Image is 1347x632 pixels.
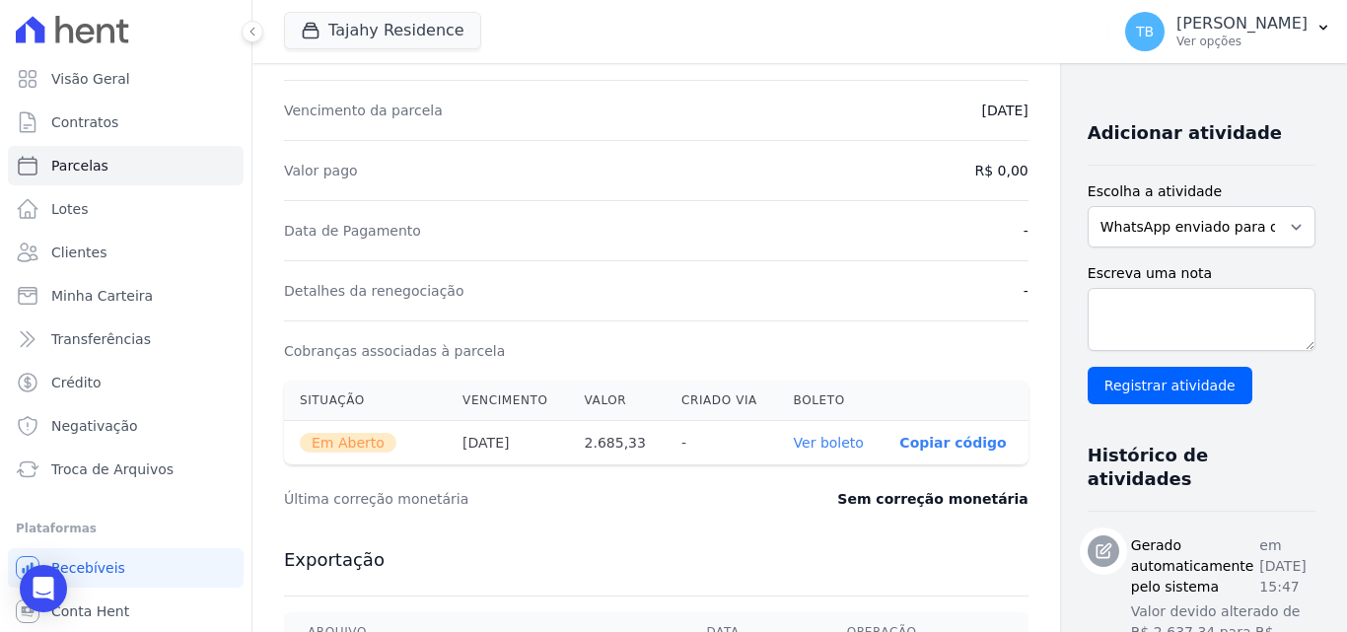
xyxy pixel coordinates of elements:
[899,435,1006,451] button: Copiar código
[666,381,778,421] th: Criado via
[51,286,153,306] span: Minha Carteira
[447,421,568,465] th: [DATE]
[1176,34,1308,49] p: Ver opções
[8,59,244,99] a: Visão Geral
[8,548,244,588] a: Recebíveis
[284,281,464,301] dt: Detalhes da renegociação
[1088,367,1252,404] input: Registrar atividade
[51,156,108,176] span: Parcelas
[8,363,244,402] a: Crédito
[1088,263,1315,284] label: Escreva uma nota
[284,381,447,421] th: Situação
[51,416,138,436] span: Negativação
[1088,121,1282,145] h3: Adicionar atividade
[51,329,151,349] span: Transferências
[981,101,1028,120] dd: [DATE]
[8,406,244,446] a: Negativação
[569,381,666,421] th: Valor
[51,243,106,262] span: Clientes
[8,276,244,316] a: Minha Carteira
[1259,535,1315,597] p: em [DATE] 15:47
[284,12,481,49] button: Tajahy Residence
[16,517,236,540] div: Plataformas
[300,433,396,453] span: Em Aberto
[20,565,67,612] div: Open Intercom Messenger
[51,459,174,479] span: Troca de Arquivos
[837,489,1028,509] dd: Sem correção monetária
[8,592,244,631] a: Conta Hent
[284,341,505,361] dt: Cobranças associadas à parcela
[447,381,568,421] th: Vencimento
[1136,25,1154,38] span: TB
[51,112,118,132] span: Contratos
[8,233,244,272] a: Clientes
[51,199,89,219] span: Lotes
[1109,4,1347,59] button: TB [PERSON_NAME] Ver opções
[8,103,244,142] a: Contratos
[51,69,130,89] span: Visão Geral
[1024,281,1028,301] dd: -
[284,161,358,180] dt: Valor pago
[1088,444,1300,491] h3: Histórico de atividades
[8,189,244,229] a: Lotes
[778,381,885,421] th: Boleto
[666,421,778,465] th: -
[569,421,666,465] th: 2.685,33
[1024,221,1028,241] dd: -
[284,101,443,120] dt: Vencimento da parcela
[1131,535,1260,597] h3: Gerado automaticamente pelo sistema
[51,373,102,392] span: Crédito
[1088,181,1315,202] label: Escolha a atividade
[8,319,244,359] a: Transferências
[8,146,244,185] a: Parcelas
[284,221,421,241] dt: Data de Pagamento
[51,601,129,621] span: Conta Hent
[284,489,724,509] dt: Última correção monetária
[284,548,1028,572] h3: Exportação
[975,161,1028,180] dd: R$ 0,00
[794,435,864,451] a: Ver boleto
[8,450,244,489] a: Troca de Arquivos
[51,558,125,578] span: Recebíveis
[1176,14,1308,34] p: [PERSON_NAME]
